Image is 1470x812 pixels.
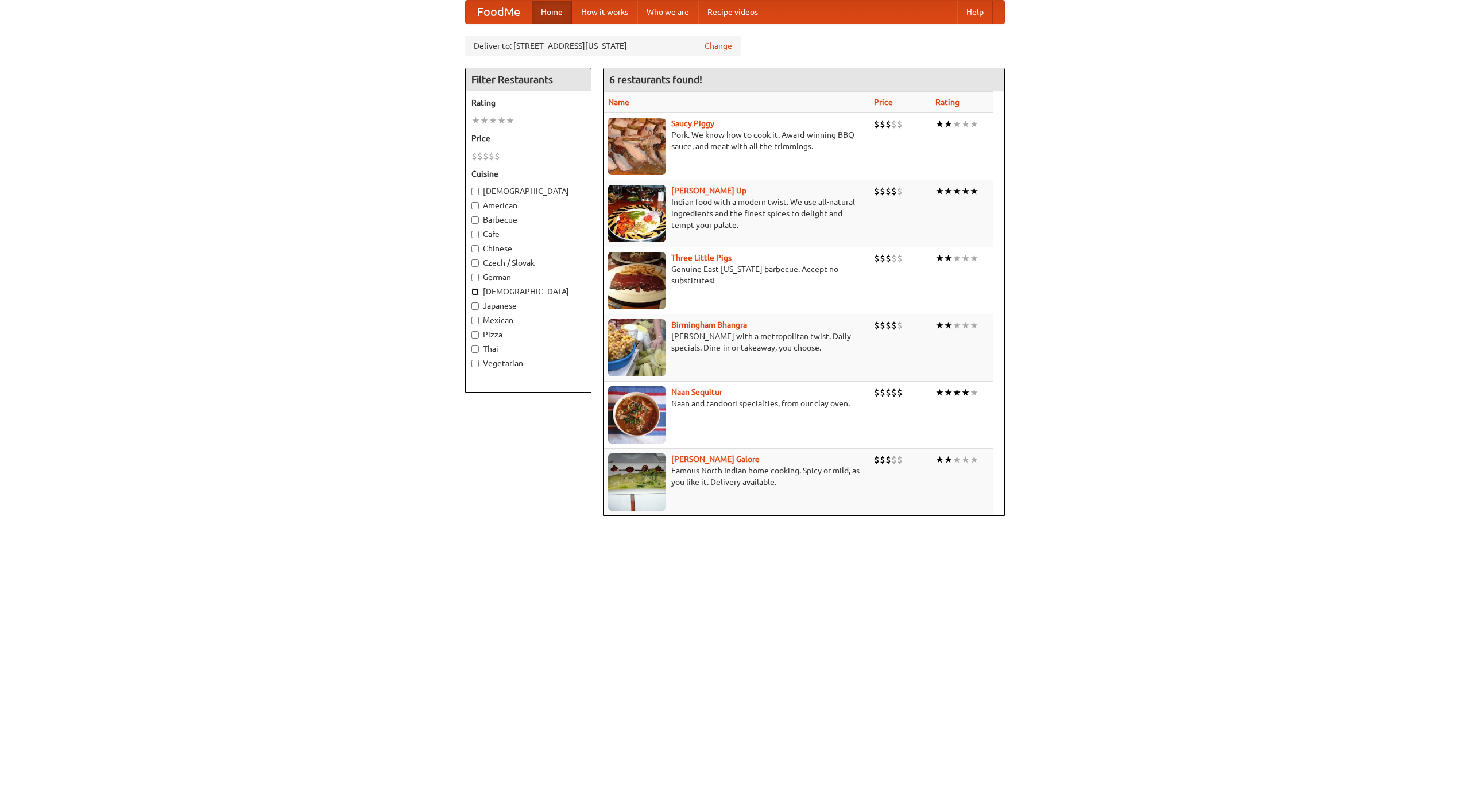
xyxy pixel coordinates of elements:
[961,118,970,130] li: ★
[944,453,953,466] li: ★
[671,186,746,195] b: [PERSON_NAME] Up
[880,252,885,265] li: $
[891,118,897,130] li: $
[705,40,732,52] a: Change
[471,231,479,238] input: Cafe
[471,257,585,269] label: Czech / Slovak
[471,343,585,355] label: Thai
[957,1,993,24] a: Help
[961,386,970,399] li: ★
[471,286,585,297] label: [DEMOGRAPHIC_DATA]
[471,185,585,197] label: [DEMOGRAPHIC_DATA]
[953,386,961,399] li: ★
[970,453,978,466] li: ★
[953,118,961,130] li: ★
[891,185,897,197] li: $
[608,465,865,488] p: Famous North Indian home cooking. Spicy or mild, as you like it. Delivery available.
[608,386,666,444] img: naansequitur.jpg
[874,319,880,332] li: $
[961,453,970,466] li: ★
[874,185,880,197] li: $
[935,453,944,466] li: ★
[489,114,497,127] li: ★
[466,1,532,24] a: FoodMe
[471,358,585,369] label: Vegetarian
[953,453,961,466] li: ★
[471,259,479,267] input: Czech / Slovak
[885,386,891,399] li: $
[608,118,666,175] img: saucy.jpg
[608,185,666,242] img: curryup.jpg
[874,453,880,466] li: $
[466,68,591,91] h4: Filter Restaurants
[874,386,880,399] li: $
[885,118,891,130] li: $
[471,345,479,353] input: Thai
[698,1,767,24] a: Recipe videos
[671,119,714,128] a: Saucy Piggy
[897,185,903,197] li: $
[471,133,585,144] h5: Price
[471,302,479,310] input: Japanese
[944,319,953,332] li: ★
[471,243,585,254] label: Chinese
[608,331,865,353] p: [PERSON_NAME] with a metropolitan twist. Daily specials. Dine-in or takeaway, you choose.
[944,118,953,130] li: ★
[471,314,585,326] label: Mexican
[970,118,978,130] li: ★
[608,129,865,152] p: Pork. We know how to cook it. Award-winning BBQ sauce, and meat with all the trimmings.
[471,200,585,211] label: American
[465,36,741,56] div: Deliver to: [STREET_ADDRESS][US_STATE]
[935,386,944,399] li: ★
[671,387,722,397] a: Naan Sequitur
[608,196,865,231] p: Indian food with a modern twist. We use all-natural ingredients and the finest spices to delight ...
[471,168,585,180] h5: Cuisine
[961,185,970,197] li: ★
[471,300,585,312] label: Japanese
[944,252,953,265] li: ★
[609,74,702,85] ng-pluralize: 6 restaurants found!
[897,386,903,399] li: $
[671,320,747,329] b: Birmingham Bhangra
[891,252,897,265] li: $
[874,98,893,107] a: Price
[671,253,732,262] a: Three Little Pigs
[489,150,494,162] li: $
[874,118,880,130] li: $
[897,453,903,466] li: $
[471,245,479,252] input: Chinese
[885,453,891,466] li: $
[480,114,489,127] li: ★
[953,319,961,332] li: ★
[608,98,629,107] a: Name
[471,274,479,281] input: German
[935,98,960,107] a: Rating
[471,97,585,108] h5: Rating
[935,252,944,265] li: ★
[891,386,897,399] li: $
[891,319,897,332] li: $
[471,214,585,226] label: Barbecue
[880,118,885,130] li: $
[471,317,479,324] input: Mexican
[885,185,891,197] li: $
[471,216,479,224] input: Barbecue
[608,252,666,309] img: littlepigs.jpg
[471,271,585,283] label: German
[671,454,760,464] a: [PERSON_NAME] Galore
[880,319,885,332] li: $
[471,329,585,340] label: Pizza
[970,252,978,265] li: ★
[961,252,970,265] li: ★
[897,118,903,130] li: $
[953,252,961,265] li: ★
[961,319,970,332] li: ★
[970,386,978,399] li: ★
[471,228,585,240] label: Cafe
[471,188,479,195] input: [DEMOGRAPHIC_DATA]
[935,185,944,197] li: ★
[471,114,480,127] li: ★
